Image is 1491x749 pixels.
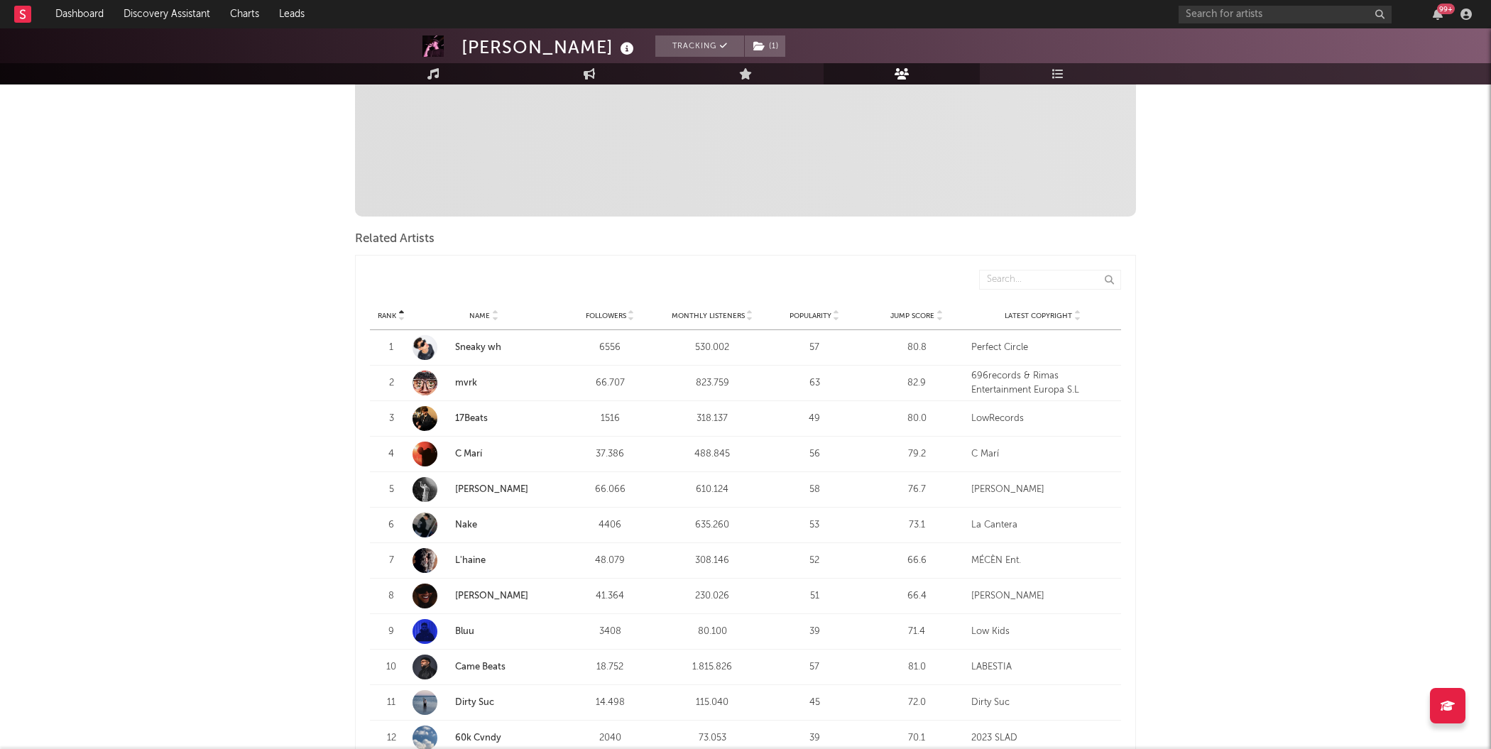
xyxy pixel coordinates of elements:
[869,412,964,426] div: 80.0
[971,589,1114,603] div: [PERSON_NAME]
[971,625,1114,639] div: Low Kids
[869,625,964,639] div: 71.4
[745,35,785,57] button: (1)
[790,312,831,320] span: Popularity
[377,625,405,639] div: 9
[413,548,555,573] a: L'haine
[377,483,405,497] div: 5
[455,627,474,636] a: Bluu
[665,483,760,497] div: 610.124
[767,447,862,461] div: 56
[562,589,657,603] div: 41.364
[971,660,1114,674] div: LABESTIA
[455,378,477,388] a: mvrk
[377,660,405,674] div: 10
[562,483,657,497] div: 66.066
[1437,4,1455,14] div: 99 +
[869,660,964,674] div: 81.0
[377,376,405,390] div: 2
[455,520,477,530] a: Nake
[971,341,1114,355] div: Perfect Circle
[413,513,555,537] a: Nake
[869,731,964,745] div: 70.1
[586,312,626,320] span: Followers
[869,589,964,603] div: 66.4
[562,696,657,710] div: 14.498
[971,447,1114,461] div: C Marí
[869,518,964,532] div: 73.1
[413,690,555,715] a: Dirty Suc
[455,733,501,743] a: 60k Cvndy
[461,35,638,59] div: [PERSON_NAME]
[562,341,657,355] div: 6556
[413,655,555,679] a: Came Beats
[455,485,528,494] a: [PERSON_NAME]
[665,589,760,603] div: 230.026
[455,414,488,423] a: 17Beats
[377,731,405,745] div: 12
[562,447,657,461] div: 37.386
[979,270,1121,290] input: Search...
[1005,312,1072,320] span: Latest Copyright
[971,731,1114,745] div: 2023 SLAD
[562,554,657,568] div: 48.079
[455,449,482,459] a: C Marí
[562,625,657,639] div: 3408
[767,483,862,497] div: 58
[455,556,486,565] a: L'haine
[413,371,555,395] a: mvrk
[767,412,862,426] div: 49
[562,376,657,390] div: 66.707
[455,698,494,707] a: Dirty Suc
[377,696,405,710] div: 11
[377,589,405,603] div: 8
[455,343,501,352] a: Sneaky wh
[378,312,396,320] span: Rank
[665,412,760,426] div: 318.137
[767,731,862,745] div: 39
[377,412,405,426] div: 3
[655,35,744,57] button: Tracking
[665,625,760,639] div: 80.100
[413,442,555,466] a: C Marí
[672,312,745,320] span: Monthly Listeners
[413,477,555,502] a: [PERSON_NAME]
[767,660,862,674] div: 57
[869,696,964,710] div: 72.0
[971,483,1114,497] div: [PERSON_NAME]
[665,660,760,674] div: 1.815.826
[413,584,555,608] a: [PERSON_NAME]
[1179,6,1392,23] input: Search for artists
[562,660,657,674] div: 18.752
[562,518,657,532] div: 4406
[413,335,555,360] a: Sneaky wh
[413,619,555,644] a: Bluu
[869,554,964,568] div: 66.6
[971,369,1114,397] div: 696records & Rimas Entertainment Europa S.L
[767,518,862,532] div: 53
[744,35,786,57] span: ( 1 )
[455,662,506,672] a: Came Beats
[869,483,964,497] div: 76.7
[665,518,760,532] div: 635.260
[562,731,657,745] div: 2040
[665,731,760,745] div: 73.053
[971,412,1114,426] div: LowRecords
[767,625,862,639] div: 39
[869,376,964,390] div: 82.9
[665,554,760,568] div: 308.146
[767,376,862,390] div: 63
[665,376,760,390] div: 823.759
[469,312,490,320] span: Name
[665,341,760,355] div: 530.002
[665,447,760,461] div: 488.845
[767,554,862,568] div: 52
[971,554,1114,568] div: MÉCÈN Ent.
[562,412,657,426] div: 1516
[767,341,862,355] div: 57
[869,341,964,355] div: 80.8
[377,554,405,568] div: 7
[1433,9,1443,20] button: 99+
[767,696,862,710] div: 45
[869,447,964,461] div: 79.2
